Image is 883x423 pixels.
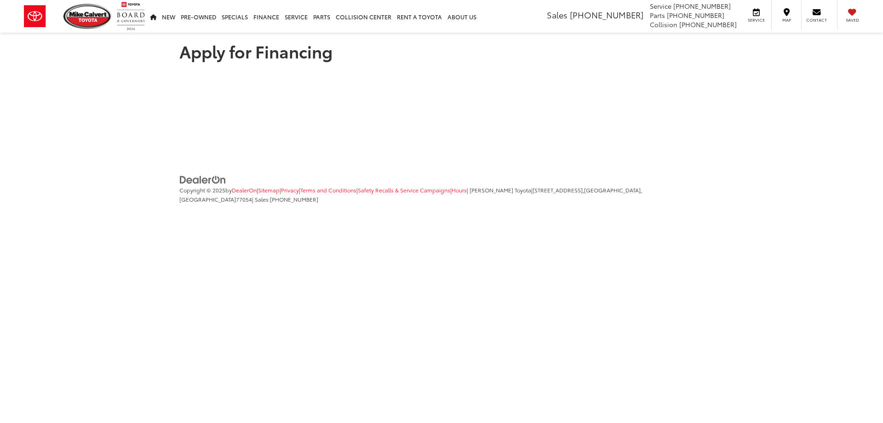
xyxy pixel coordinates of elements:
span: | Sales: [252,195,318,203]
a: Hours [452,186,467,194]
span: Collision [650,20,677,29]
img: DealerOn [179,175,226,185]
span: by [225,186,257,194]
span: Service [650,1,671,11]
span: Saved [842,17,862,23]
span: 77054 [236,195,252,203]
img: Mike Calvert Toyota [63,4,112,29]
span: | [356,186,450,194]
span: | [280,186,299,194]
a: Privacy [281,186,299,194]
a: DealerOn Home Page [232,186,257,194]
span: [PHONE_NUMBER] [270,195,318,203]
h1: Apply for Financing [179,42,704,60]
span: Parts [650,11,665,20]
span: Copyright © 2025 [179,186,225,194]
span: Service [746,17,767,23]
span: Contact [806,17,827,23]
a: Terms and Conditions [300,186,356,194]
span: [GEOGRAPHIC_DATA] [179,195,236,203]
span: | [450,186,467,194]
span: [PHONE_NUMBER] [570,9,643,21]
iframe: Apply for Financing [179,65,704,134]
span: [GEOGRAPHIC_DATA], [584,186,642,194]
a: DealerOn [179,174,226,184]
a: Sitemap [258,186,280,194]
span: | [PERSON_NAME] Toyota [467,186,531,194]
span: [PHONE_NUMBER] [667,11,724,20]
span: | [257,186,280,194]
span: | [299,186,356,194]
span: [STREET_ADDRESS], [533,186,584,194]
span: Sales [547,9,568,21]
span: [PHONE_NUMBER] [679,20,737,29]
a: Safety Recalls & Service Campaigns, Opens in a new tab [358,186,450,194]
span: Map [776,17,797,23]
span: [PHONE_NUMBER] [673,1,731,11]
